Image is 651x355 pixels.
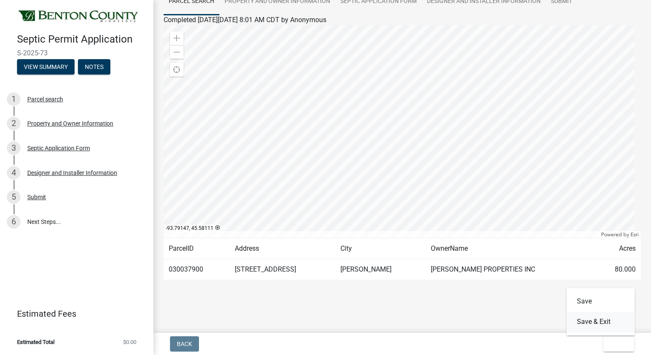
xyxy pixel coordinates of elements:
div: 1 [7,92,20,106]
td: Address [230,238,335,259]
span: Completed [DATE][DATE] 8:01 AM CDT by Anonymous [164,16,326,24]
div: 4 [7,166,20,180]
button: Save & Exit [567,312,635,332]
div: Septic Application Form [27,145,90,151]
td: 030037900 [164,259,230,280]
span: Estimated Total [17,339,55,345]
span: $0.00 [123,339,136,345]
div: Property and Owner Information [27,120,113,126]
td: ParcelID [164,238,230,259]
div: Designer and Installer Information [27,170,117,176]
td: [PERSON_NAME] PROPERTIES INC [426,259,595,280]
button: Notes [78,59,110,74]
img: Benton County, Minnesota [17,9,140,24]
td: City [335,238,426,259]
a: Esri [631,232,639,238]
td: [STREET_ADDRESS] [230,259,335,280]
a: Estimated Fees [7,305,140,322]
td: 80.000 [595,259,641,280]
div: Find my location [170,63,184,77]
button: Back [170,336,199,352]
td: [PERSON_NAME] [335,259,426,280]
h4: Septic Permit Application [17,33,147,46]
div: 2 [7,117,20,130]
span: Back [177,341,192,347]
span: S-2025-73 [17,49,136,57]
div: Exit [567,288,635,335]
td: OwnerName [426,238,595,259]
button: View Summary [17,59,75,74]
div: Zoom out [170,45,184,59]
wm-modal-confirm: Summary [17,64,75,71]
div: Submit [27,194,46,200]
button: Save [567,291,635,312]
td: Acres [595,238,641,259]
div: Parcel search [27,96,63,102]
div: Powered by [599,231,641,238]
div: 6 [7,215,20,229]
div: 3 [7,141,20,155]
div: Zoom in [170,31,184,45]
div: 5 [7,190,20,204]
button: Exit [603,336,634,352]
span: Exit [610,341,622,347]
wm-modal-confirm: Notes [78,64,110,71]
